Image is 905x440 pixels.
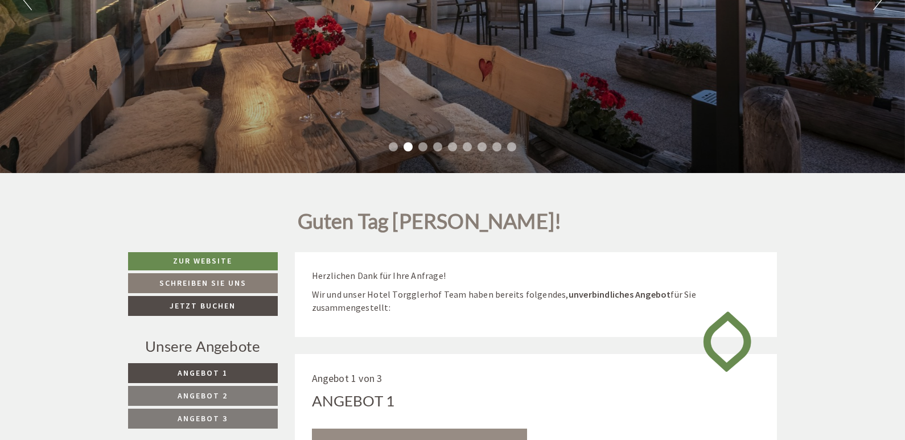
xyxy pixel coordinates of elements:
div: Guten Tag, wie können wir Ihnen helfen? [9,31,186,66]
a: Schreiben Sie uns [128,273,278,293]
p: Wir und unser Hotel Torgglerhof Team haben bereits folgendes, für Sie zusammengestellt: [312,288,760,314]
div: Angebot 1 [312,390,395,412]
a: Jetzt buchen [128,296,278,316]
span: Angebot 2 [178,390,228,401]
h1: Guten Tag [PERSON_NAME]! [298,210,562,238]
strong: unverbindliches Angebot [569,289,671,300]
div: [DATE] [203,9,245,28]
div: [GEOGRAPHIC_DATA] [18,34,180,43]
a: Zur Website [128,252,278,270]
span: Angebot 1 [178,368,228,378]
img: image [694,301,760,382]
div: Unsere Angebote [128,336,278,357]
p: Herzlichen Dank für Ihre Anfrage! [312,269,760,282]
small: 17:30 [18,56,180,64]
span: Angebot 1 von 3 [312,372,382,385]
span: Angebot 3 [178,413,228,423]
button: Senden [380,300,449,320]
